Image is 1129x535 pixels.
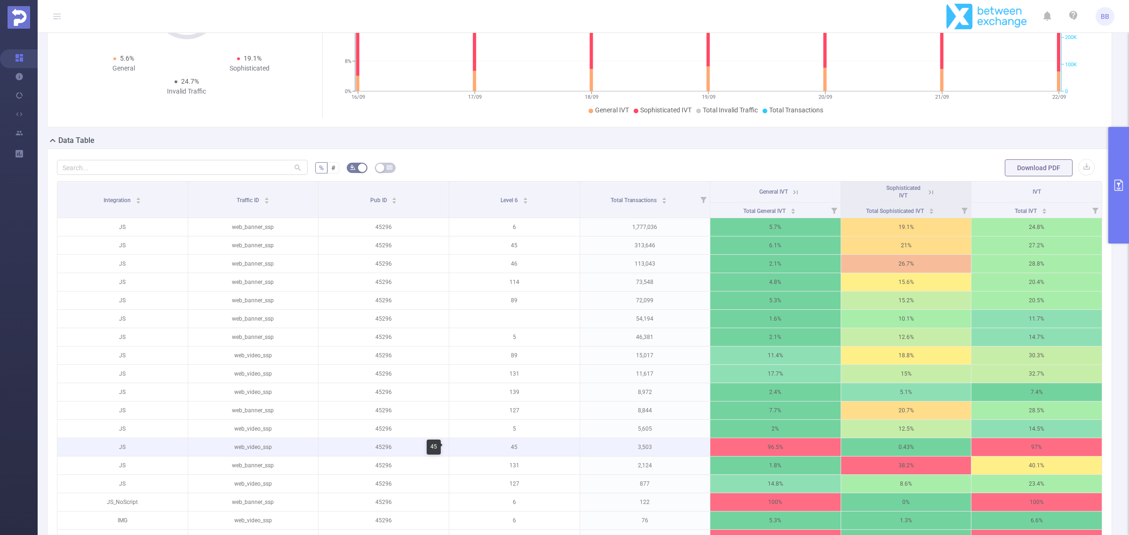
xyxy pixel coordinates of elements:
i: icon: caret-up [523,196,528,199]
tspan: 21/09 [935,94,949,100]
tspan: 18/09 [585,94,598,100]
p: 12.5% [841,420,971,438]
i: icon: caret-down [264,200,269,203]
tspan: 17/09 [468,94,481,100]
p: 114 [449,273,580,291]
p: JS [57,383,188,401]
p: 45296 [318,456,449,474]
p: web_video_ssp [188,420,318,438]
p: 139 [449,383,580,401]
p: 1.8% [710,456,841,474]
span: 24.7% [181,78,199,85]
p: 26.7% [841,255,971,273]
p: 19.1% [841,218,971,236]
p: web_banner_ssp [188,328,318,346]
p: 877 [580,475,710,493]
span: IVT [1033,189,1041,195]
p: 73,548 [580,273,710,291]
p: 11.7% [971,310,1102,328]
p: web_banner_ssp [188,310,318,328]
p: 6 [449,218,580,236]
p: 11,617 [580,365,710,383]
tspan: 200K [1065,35,1077,41]
p: 45296 [318,236,449,254]
p: 18.8% [841,346,971,364]
p: 45296 [318,420,449,438]
p: JS [57,310,188,328]
p: web_video_ssp [188,365,318,383]
p: web_banner_ssp [188,236,318,254]
p: 40.1% [971,456,1102,474]
div: Sort [135,196,141,202]
p: 20.7% [841,401,971,419]
tspan: 22/09 [1052,94,1065,100]
div: General [61,63,187,73]
p: 6 [449,493,580,511]
i: icon: caret-down [1042,210,1047,213]
span: 19.1% [244,55,262,62]
p: 27.2% [971,236,1102,254]
p: 15.6% [841,273,971,291]
p: 5 [449,328,580,346]
span: # [331,164,335,172]
p: 122 [580,493,710,511]
p: 30.3% [971,346,1102,364]
p: 11.4% [710,346,841,364]
p: 3,503 [580,438,710,456]
p: 313,646 [580,236,710,254]
i: Filter menu [827,203,841,218]
p: JS [57,273,188,291]
span: Traffic ID [237,197,261,204]
p: 2,124 [580,456,710,474]
p: JS [57,236,188,254]
p: 5.7% [710,218,841,236]
p: web_video_ssp [188,511,318,529]
p: 45296 [318,401,449,419]
p: 20.4% [971,273,1102,291]
p: 127 [449,475,580,493]
p: 5.3% [710,511,841,529]
div: Sophisticated [187,63,313,73]
span: % [319,164,324,172]
p: 15% [841,365,971,383]
tspan: 19/09 [701,94,715,100]
p: 45296 [318,328,449,346]
p: 45296 [318,475,449,493]
i: icon: caret-down [929,210,934,213]
span: Total IVT [1015,208,1038,214]
tspan: 16% [342,28,351,34]
tspan: 16/09 [351,94,365,100]
i: icon: caret-down [790,210,795,213]
i: Filter menu [697,181,710,218]
div: Sort [523,196,528,202]
p: 12.6% [841,328,971,346]
p: 20.5% [971,291,1102,309]
i: icon: caret-up [136,196,141,199]
img: Protected Media [8,6,30,29]
p: JS [57,346,188,364]
p: 23.4% [971,475,1102,493]
p: web_video_ssp [188,438,318,456]
p: web_banner_ssp [188,291,318,309]
p: 2.4% [710,383,841,401]
h2: Data Table [58,135,95,146]
i: icon: caret-down [136,200,141,203]
p: 131 [449,365,580,383]
p: 46 [449,255,580,273]
p: 45296 [318,365,449,383]
p: 15,017 [580,346,710,364]
tspan: 8% [345,58,351,64]
p: web_video_ssp [188,346,318,364]
p: 46,381 [580,328,710,346]
p: JS [57,475,188,493]
p: 54,194 [580,310,710,328]
span: Total Sophisticated IVT [866,208,925,214]
p: 4.8% [710,273,841,291]
p: 113,043 [580,255,710,273]
p: 7.4% [971,383,1102,401]
p: 5,605 [580,420,710,438]
p: web_banner_ssp [188,493,318,511]
p: 2% [710,420,841,438]
p: 45 [449,438,580,456]
p: 1,777,036 [580,218,710,236]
